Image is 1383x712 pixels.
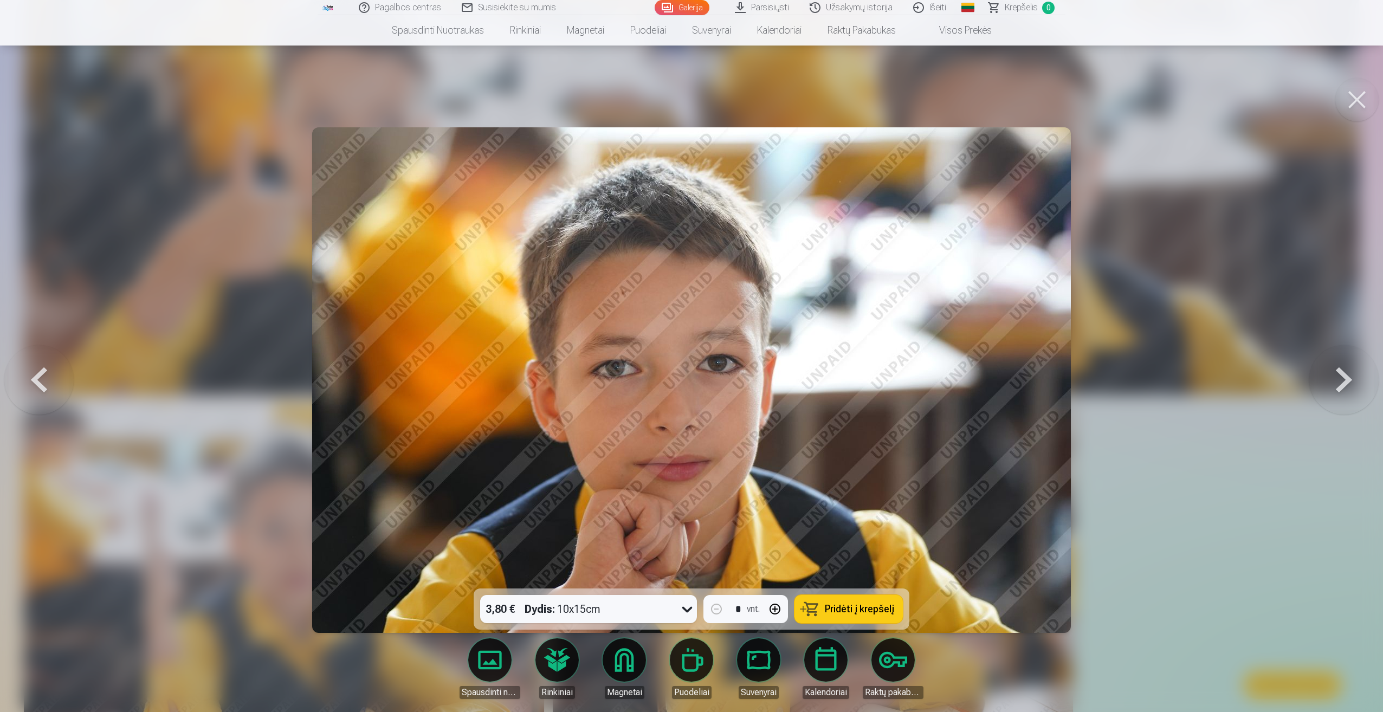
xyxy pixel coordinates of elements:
a: Suvenyrai [679,15,744,46]
span: Pridėti į krepšelį [825,604,894,614]
a: Kalendoriai [744,15,815,46]
a: Puodeliai [617,15,679,46]
strong: Dydis : [525,601,555,617]
a: Spausdinti nuotraukas [460,638,520,699]
div: vnt. [747,603,760,616]
div: Suvenyrai [739,686,779,699]
div: Spausdinti nuotraukas [460,686,520,699]
a: Rinkiniai [497,15,554,46]
img: /fa2 [322,4,334,11]
div: Raktų pakabukas [863,686,923,699]
a: Raktų pakabukas [815,15,909,46]
div: Rinkiniai [539,686,575,699]
div: 10x15cm [525,595,600,623]
a: Magnetai [594,638,655,699]
a: Visos prekės [909,15,1005,46]
div: Puodeliai [672,686,712,699]
a: Spausdinti nuotraukas [379,15,497,46]
a: Suvenyrai [728,638,789,699]
a: Rinkiniai [527,638,587,699]
span: Krepšelis [1005,1,1038,14]
a: Raktų pakabukas [863,638,923,699]
a: Magnetai [554,15,617,46]
div: 3,80 € [480,595,520,623]
a: Kalendoriai [796,638,856,699]
div: Kalendoriai [803,686,849,699]
button: Pridėti į krepšelį [794,595,903,623]
div: Magnetai [605,686,644,699]
span: 0 [1042,2,1055,14]
a: Puodeliai [661,638,722,699]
